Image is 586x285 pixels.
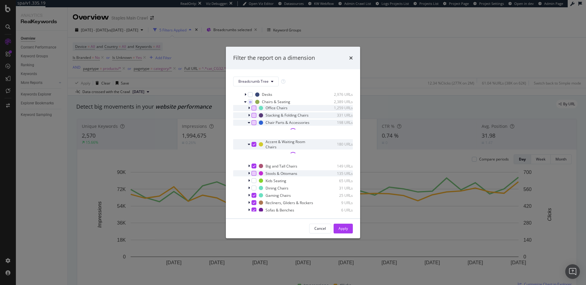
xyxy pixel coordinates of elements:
[349,54,353,62] div: times
[565,264,580,279] div: Open Intercom Messenger
[262,92,272,97] div: Desks
[323,193,353,198] div: 25 URLs
[323,200,353,205] div: 9 URLs
[314,226,326,231] div: Cancel
[323,164,353,169] div: 149 URLs
[238,79,269,84] span: Breadcrumb Tree
[323,105,353,110] div: 1,259 URLs
[323,178,353,183] div: 65 URLs
[266,113,309,118] div: Stacking & Folding Chairs
[266,164,297,169] div: Big and Tall Chairs
[338,226,348,231] div: Apply
[266,186,288,191] div: Dining Chairs
[323,186,353,191] div: 31 URLs
[323,207,353,213] div: 6 URLs
[266,193,291,198] div: Gaming Chairs
[266,207,294,213] div: Sofas & Benches
[266,105,288,110] div: Office Chairs
[323,171,353,176] div: 135 URLs
[323,99,353,104] div: 2,389 URLs
[226,47,360,238] div: modal
[262,99,290,104] div: Chairs & Seating
[233,77,279,86] button: Breadcrumb Tree
[266,139,315,150] div: Accent & Waiting Room Chairs
[266,171,297,176] div: Stools & Ottomans
[266,178,286,183] div: Kids Seating
[324,142,353,147] div: 180 URLs
[233,54,315,62] div: Filter the report on a dimension
[323,120,353,125] div: 198 URLs
[266,200,313,205] div: Recliners, Gliders & Rockers
[334,224,353,233] button: Apply
[323,113,353,118] div: 331 URLs
[309,224,331,233] button: Cancel
[266,120,309,125] div: Chair Parts & Accessories
[323,92,353,97] div: 2,976 URLs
